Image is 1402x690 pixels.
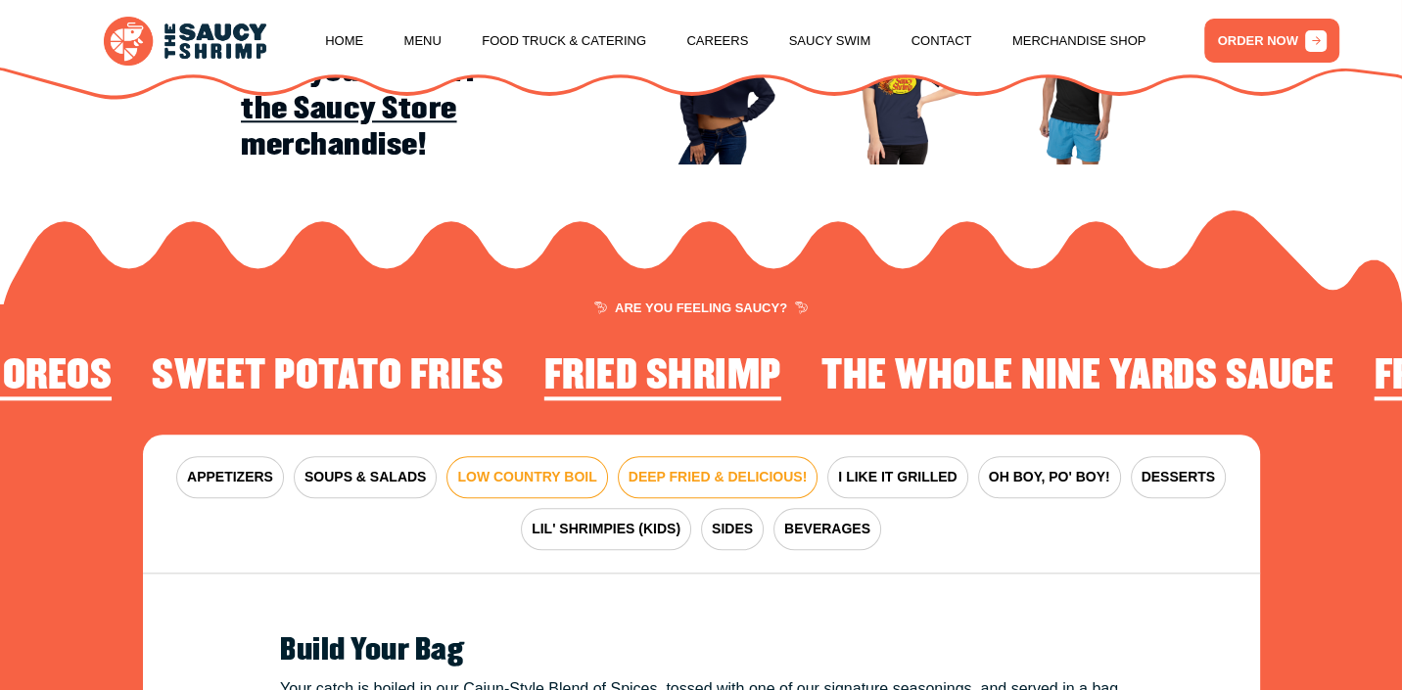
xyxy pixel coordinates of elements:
[187,467,273,487] span: APPETIZERS
[482,4,646,78] a: Food Truck & Catering
[821,353,1333,399] h2: The Whole Nine Yards Sauce
[294,456,437,498] button: SOUPS & SALADS
[686,4,748,78] a: Careers
[1131,456,1226,498] button: DESSERTS
[773,508,881,550] button: BEVERAGES
[594,301,807,314] span: ARE YOU FEELING SAUCY?
[784,519,870,539] span: BEVERAGES
[176,456,284,498] button: APPETIZERS
[104,17,266,66] img: logo
[821,353,1333,405] li: 2 of 4
[152,353,503,405] li: 4 of 4
[712,519,753,539] span: SIDES
[152,353,503,399] h2: Sweet Potato Fries
[1012,4,1146,78] a: Merchandise Shop
[838,467,957,487] span: I LIKE IT GRILLED
[1142,467,1215,487] span: DESSERTS
[280,634,1122,667] h2: Build Your Bag
[241,91,457,127] a: the Saucy Store
[241,18,611,164] h2: Coupon code WEAREBACK gets you 15% off merchandise!
[701,508,764,550] button: SIDES
[789,4,871,78] a: Saucy Swim
[544,353,781,399] h2: Fried Shrimp
[325,4,363,78] a: Home
[446,456,607,498] button: LOW COUNTRY BOIL
[544,353,781,405] li: 1 of 4
[827,456,967,498] button: I LIKE IT GRILLED
[978,456,1121,498] button: OH BOY, PO' BOY!
[521,508,691,550] button: LIL' SHRIMPIES (KIDS)
[629,467,808,487] span: DEEP FRIED & DELICIOUS!
[989,467,1110,487] span: OH BOY, PO' BOY!
[404,4,442,78] a: Menu
[618,456,818,498] button: DEEP FRIED & DELICIOUS!
[911,4,972,78] a: Contact
[532,519,680,539] span: LIL' SHRIMPIES (KIDS)
[1204,19,1339,63] a: ORDER NOW
[304,467,426,487] span: SOUPS & SALADS
[457,467,596,487] span: LOW COUNTRY BOIL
